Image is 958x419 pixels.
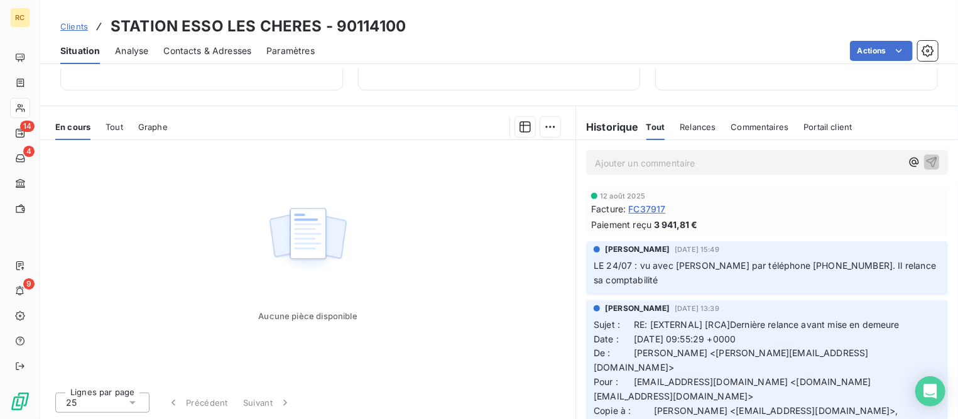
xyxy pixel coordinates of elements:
span: [DATE] 15:49 [675,246,719,253]
span: 4 [23,146,35,157]
div: Open Intercom Messenger [915,376,945,406]
span: Date : [DATE] 09:55:29 +0000 [594,334,736,344]
button: Précédent [160,389,236,416]
span: En cours [55,122,90,132]
h3: STATION ESSO LES CHERES - 90114100 [111,15,406,38]
span: Tout [646,122,665,132]
span: Situation [60,45,100,57]
span: [PERSON_NAME] [605,303,670,314]
img: Logo LeanPay [10,391,30,411]
img: Empty state [268,201,348,279]
span: [DATE] 13:39 [675,305,719,312]
span: 3 941,81 € [654,218,698,231]
span: Facture : [591,202,626,215]
span: Portail client [803,122,852,132]
span: Commentaires [731,122,789,132]
span: Tout [106,122,123,132]
button: Actions [850,41,913,61]
span: LE 24/07 : vu avec [PERSON_NAME] par téléphone [PHONE_NUMBER]. Il relance sa comptabilité [594,260,939,285]
span: 25 [66,396,77,409]
span: De : [PERSON_NAME] <[PERSON_NAME][EMAIL_ADDRESS][DOMAIN_NAME]> [594,347,868,373]
span: Contacts & Adresses [163,45,251,57]
div: RC [10,8,30,28]
span: Paiement reçu [591,218,651,231]
span: Paramètres [266,45,315,57]
span: Relances [680,122,716,132]
a: Clients [60,20,88,33]
span: 9 [23,278,35,290]
span: [PERSON_NAME] [605,244,670,255]
span: Graphe [138,122,168,132]
span: 14 [20,121,35,132]
span: Aucune pièce disponible [258,311,357,321]
h6: Historique [576,119,639,134]
span: 12 août 2025 [600,192,645,200]
span: Analyse [115,45,148,57]
span: Pour : [EMAIL_ADDRESS][DOMAIN_NAME] <[DOMAIN_NAME][EMAIL_ADDRESS][DOMAIN_NAME]> [594,376,871,401]
span: Clients [60,21,88,31]
button: Suivant [236,389,299,416]
span: Sujet : RE: [EXTERNAL] [RCA]Dernière relance avant mise en demeure [594,319,900,330]
span: FC37917 [628,202,665,215]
